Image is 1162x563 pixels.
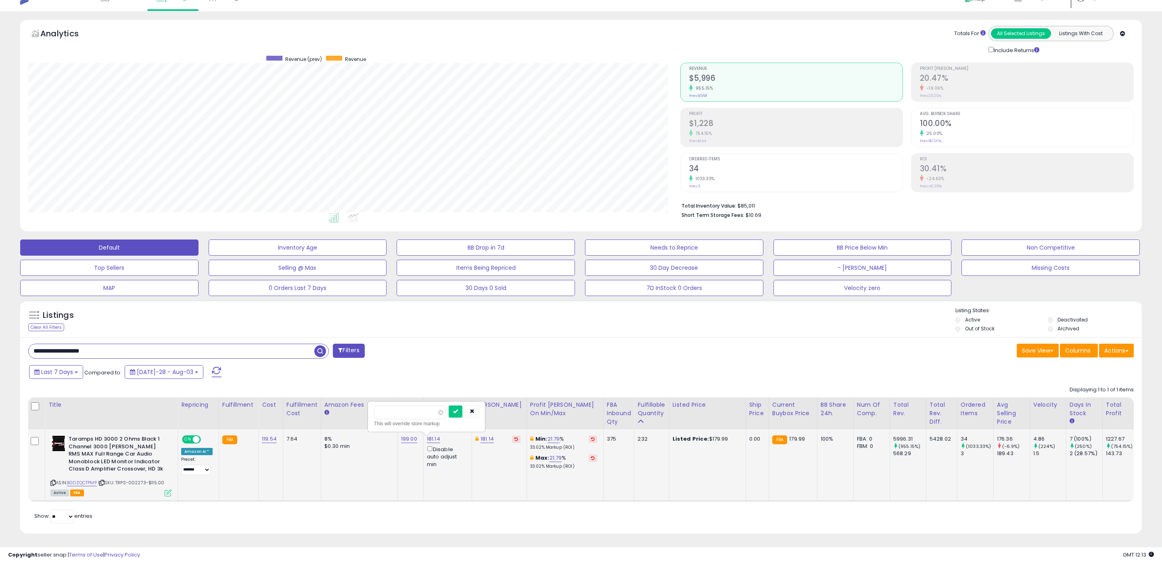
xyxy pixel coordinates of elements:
[29,365,83,379] button: Last 7 Days
[773,280,952,296] button: Velocity zero
[821,401,850,418] div: BB Share 24h.
[746,211,761,219] span: $10.69
[1106,450,1139,457] div: 143.73
[8,551,38,559] strong: Copyright
[397,239,575,256] button: BB Drop in 7d
[374,420,479,428] div: This will override store markup
[789,435,805,443] span: 179.99
[475,436,479,441] i: This overrides the store level Dynamic Max Price for this listing
[1033,435,1066,443] div: 4.86
[427,401,468,409] div: Min Price
[20,280,199,296] button: MAP
[893,435,926,443] div: 5996.31
[262,435,277,443] a: 119.54
[530,455,533,460] i: This overrides the store level max markup for this listing
[857,435,884,443] div: FBA: 0
[924,176,945,182] small: -24.63%
[693,85,713,91] small: 955.15%
[924,130,943,137] small: 25.00%
[475,401,523,409] div: [PERSON_NAME]
[530,454,597,469] div: %
[965,316,980,323] label: Active
[637,435,663,443] div: 232
[920,112,1133,116] span: Avg. Buybox Share
[585,280,763,296] button: 7D InStock 0 Orders
[183,436,193,443] span: ON
[982,45,1049,55] div: Include Returns
[200,436,213,443] span: OFF
[772,435,787,444] small: FBA
[222,435,237,444] small: FBA
[401,401,420,409] div: MAP
[209,280,387,296] button: 0 Orders Last 7 Days
[401,435,417,443] a: 199.00
[69,435,167,475] b: Taramps HD 3000 2 Ohms Black 1 Channel 3000 [PERSON_NAME] RMS MAX Full Range Car Audio Monoblock ...
[920,67,1133,71] span: Profit [PERSON_NAME]
[961,450,993,457] div: 3
[689,157,903,162] span: Ordered Items
[893,450,926,457] div: 568.29
[1058,325,1079,332] label: Archived
[961,239,1140,256] button: Non Competitive
[209,260,387,276] button: Selling @ Max
[530,436,533,441] i: This overrides the store level min markup for this listing
[28,324,64,331] div: Clear All Filters
[40,28,94,41] h5: Analytics
[607,401,631,426] div: FBA inbound Qty
[681,212,744,218] b: Short Term Storage Fees:
[689,184,700,189] small: Prev: 3
[43,310,74,321] h5: Listings
[772,401,814,418] div: Current Buybox Price
[530,464,597,469] p: 33.02% Markup (ROI)
[961,260,1140,276] button: Missing Costs
[324,443,391,450] div: $0.30 min
[181,401,215,409] div: Repricing
[966,443,991,450] small: (1033.33%)
[920,157,1133,162] span: ROI
[920,93,941,98] small: Prev: 25.29%
[689,112,903,116] span: Profit
[181,448,213,455] div: Amazon AI *
[137,368,193,376] span: [DATE]-28 - Aug-03
[821,435,847,443] div: 100%
[285,56,322,63] span: Revenue (prev)
[50,435,171,495] div: ASIN:
[1033,401,1063,409] div: Velocity
[1070,450,1102,457] div: 2 (28.57%)
[1106,435,1139,443] div: 1227.67
[689,164,903,175] h2: 34
[920,164,1133,175] h2: 30.41%
[991,28,1051,39] button: All Selected Listings
[20,239,199,256] button: Default
[857,401,886,418] div: Num of Comp.
[673,435,709,443] b: Listed Price:
[585,260,763,276] button: 30 Day Decrease
[333,344,364,358] button: Filters
[1123,551,1154,559] span: 2025-08-12 12:13 GMT
[125,365,203,379] button: [DATE]-28 - Aug-03
[997,450,1030,457] div: 189.43
[397,260,575,276] button: Items Being Repriced
[530,401,600,418] div: Profit [PERSON_NAME] on Min/Max
[1058,316,1088,323] label: Deactivated
[899,443,920,450] small: (955.15%)
[345,56,366,63] span: Revenue
[427,445,466,468] div: Disable auto adjust min
[286,401,318,418] div: Fulfillment Cost
[324,409,329,416] small: Amazon Fees.
[1070,386,1134,394] div: Displaying 1 to 1 of 1 items
[50,489,69,496] span: All listings currently available for purchase on Amazon
[1075,443,1092,450] small: (250%)
[20,260,199,276] button: Top Sellers
[67,479,97,486] a: B0DZQCTPMP
[1033,450,1066,457] div: 1.5
[591,456,595,460] i: Revert to store-level Max Markup
[930,401,954,426] div: Total Rev. Diff.
[689,119,903,130] h2: $1,228
[693,176,715,182] small: 1033.33%
[1111,443,1133,450] small: (754.15%)
[693,130,712,137] small: 754.15%
[997,401,1026,426] div: Avg Selling Price
[997,435,1030,443] div: 176.36
[1106,401,1135,418] div: Total Profit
